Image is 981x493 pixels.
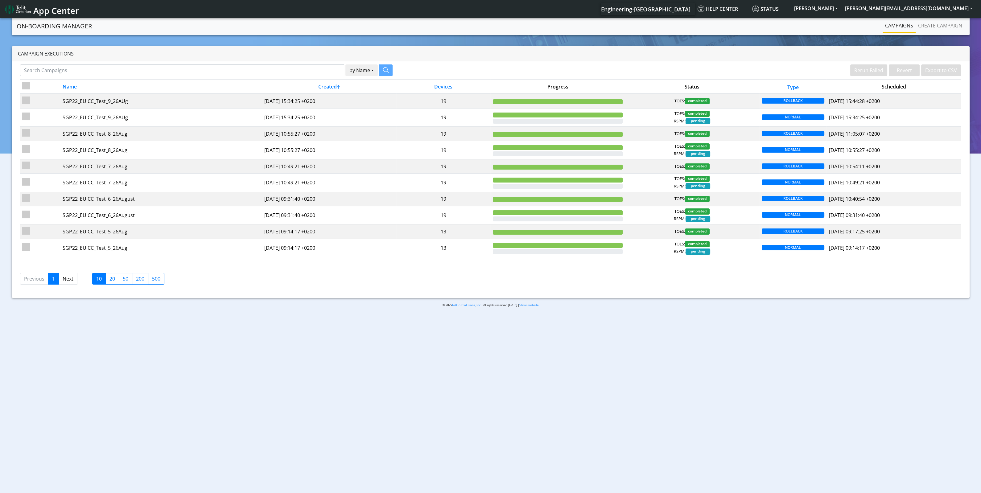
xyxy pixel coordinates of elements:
[829,130,880,137] span: [DATE] 11:05:07 +0200
[686,216,710,222] span: pending
[92,273,106,285] label: 10
[63,195,260,203] div: SGP22_EUICC_Test_6_26August
[829,228,880,235] span: [DATE] 09:17:25 +0200
[685,131,710,137] span: completed
[396,239,490,257] td: 13
[63,179,260,186] div: SGP22_EUICC_Test_7_26Aug
[829,244,880,251] span: [DATE] 09:14:17 +0200
[916,19,965,32] a: Create campaign
[63,130,260,138] div: SGP22_EUICC_Test_8_26Aug
[685,228,710,235] span: completed
[674,131,685,137] span: TOES:
[841,3,976,14] button: [PERSON_NAME][EMAIL_ADDRESS][DOMAIN_NAME]
[762,98,825,104] span: ROLLBACK
[63,163,260,170] div: SGP22_EUICC_Test_7_26Aug
[674,216,686,222] span: RSPM:
[33,5,79,16] span: App Center
[674,118,686,124] span: RSPM:
[829,195,880,202] span: [DATE] 10:40:54 +0200
[63,114,260,121] div: SGP22_EUICC_Test_9_26AUg
[921,64,961,76] button: Export to CSV
[262,127,396,141] td: [DATE] 10:55:27 +0200
[674,98,685,104] span: TOES:
[63,244,260,252] div: SGP22_EUICC_Test_5_26Aug
[262,224,396,239] td: [DATE] 09:14:17 +0200
[105,273,119,285] label: 20
[829,212,880,219] span: [DATE] 09:31:40 +0200
[752,6,779,12] span: Status
[674,163,685,170] span: TOES:
[5,4,31,14] img: logo-telit-cinterion-gw-new.png
[829,147,880,154] span: [DATE] 10:55:27 +0200
[762,245,825,250] span: NORMAL
[686,118,710,124] span: pending
[63,97,260,105] div: SGP22_EUICC_Test_9_26AUg
[396,174,490,192] td: 19
[396,224,490,239] td: 13
[889,64,920,76] button: Revert
[850,64,887,76] button: Rerun Failed
[829,179,880,186] span: [DATE] 10:49:21 +0200
[674,241,685,247] span: TOES:
[685,143,710,150] span: completed
[685,208,710,215] span: completed
[762,179,825,185] span: NORMAL
[59,273,77,285] a: Next
[685,241,710,247] span: completed
[20,64,344,76] input: Search Campaigns
[790,3,841,14] button: [PERSON_NAME]
[262,141,396,159] td: [DATE] 10:55:27 +0200
[262,174,396,192] td: [DATE] 10:49:21 +0200
[685,98,710,104] span: completed
[685,176,710,182] span: completed
[262,108,396,126] td: [DATE] 15:34:25 +0200
[750,3,790,15] a: Status
[262,159,396,173] td: [DATE] 10:49:21 +0200
[829,114,880,121] span: [DATE] 15:34:25 +0200
[829,98,880,105] span: [DATE] 15:44:28 +0200
[674,183,686,189] span: RSPM:
[601,3,690,15] a: Your current platform instance
[60,80,262,94] th: Name
[762,163,825,169] span: ROLLBACK
[826,80,961,94] th: Scheduled
[698,6,738,12] span: Help center
[762,196,825,201] span: ROLLBACK
[396,108,490,126] td: 19
[601,6,690,13] span: Engineering-[GEOGRAPHIC_DATA]
[698,6,704,12] img: knowledge.svg
[674,196,685,202] span: TOES:
[396,141,490,159] td: 19
[396,206,490,224] td: 19
[396,94,490,108] td: 19
[674,208,685,215] span: TOES:
[63,146,260,154] div: SGP22_EUICC_Test_8_26Aug
[262,80,396,94] th: Created
[695,3,750,15] a: Help center
[762,228,825,234] span: ROLLBACK
[262,206,396,224] td: [DATE] 09:31:40 +0200
[685,111,710,117] span: completed
[452,303,482,307] a: Telit IoT Solutions, Inc.
[686,183,710,189] span: pending
[262,239,396,257] td: [DATE] 09:14:17 +0200
[686,151,710,157] span: pending
[63,228,260,235] div: SGP22_EUICC_Test_5_26Aug
[685,196,710,202] span: completed
[686,249,710,255] span: pending
[519,303,538,307] a: Status website
[132,273,148,285] label: 200
[674,249,686,255] span: RSPM:
[883,19,916,32] a: Campaigns
[762,131,825,136] span: ROLLBACK
[762,147,825,153] span: NORMAL
[12,46,970,61] div: Campaign Executions
[396,80,490,94] th: Devices
[674,111,685,117] span: TOES:
[262,192,396,206] td: [DATE] 09:31:40 +0200
[674,228,685,235] span: TOES:
[48,273,59,285] a: 1
[674,176,685,182] span: TOES:
[262,94,396,108] td: [DATE] 15:34:25 +0200
[762,114,825,120] span: NORMAL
